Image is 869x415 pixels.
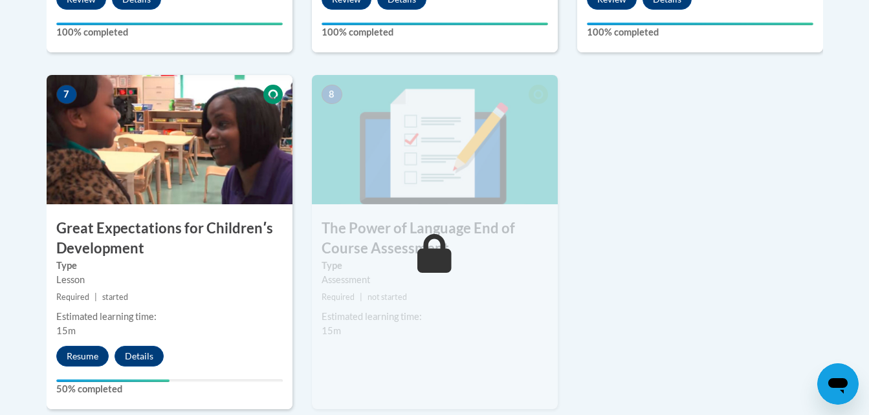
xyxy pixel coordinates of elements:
label: Type [56,259,283,273]
div: Your progress [587,23,813,25]
button: Details [115,346,164,367]
span: 8 [322,85,342,104]
button: Resume [56,346,109,367]
div: Estimated learning time: [322,310,548,324]
span: | [360,292,362,302]
div: Your progress [56,23,283,25]
div: Assessment [322,273,548,287]
span: 15m [56,325,76,336]
div: Your progress [322,23,548,25]
div: Lesson [56,273,283,287]
span: not started [368,292,407,302]
label: 100% completed [56,25,283,39]
img: Course Image [312,75,558,204]
iframe: Button to launch messaging window [817,363,859,405]
label: 50% completed [56,382,283,396]
span: 7 [56,85,77,104]
div: Your progress [56,379,170,382]
span: started [102,292,128,302]
label: Type [322,259,548,273]
label: 100% completed [322,25,548,39]
img: Course Image [47,75,292,204]
div: Estimated learning time: [56,310,283,324]
span: Required [322,292,355,302]
h3: Great Expectations for Childrenʹs Development [47,218,292,259]
span: Required [56,292,89,302]
label: 100% completed [587,25,813,39]
span: 15m [322,325,341,336]
span: | [94,292,97,302]
h3: The Power of Language End of Course Assessment [312,218,558,259]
